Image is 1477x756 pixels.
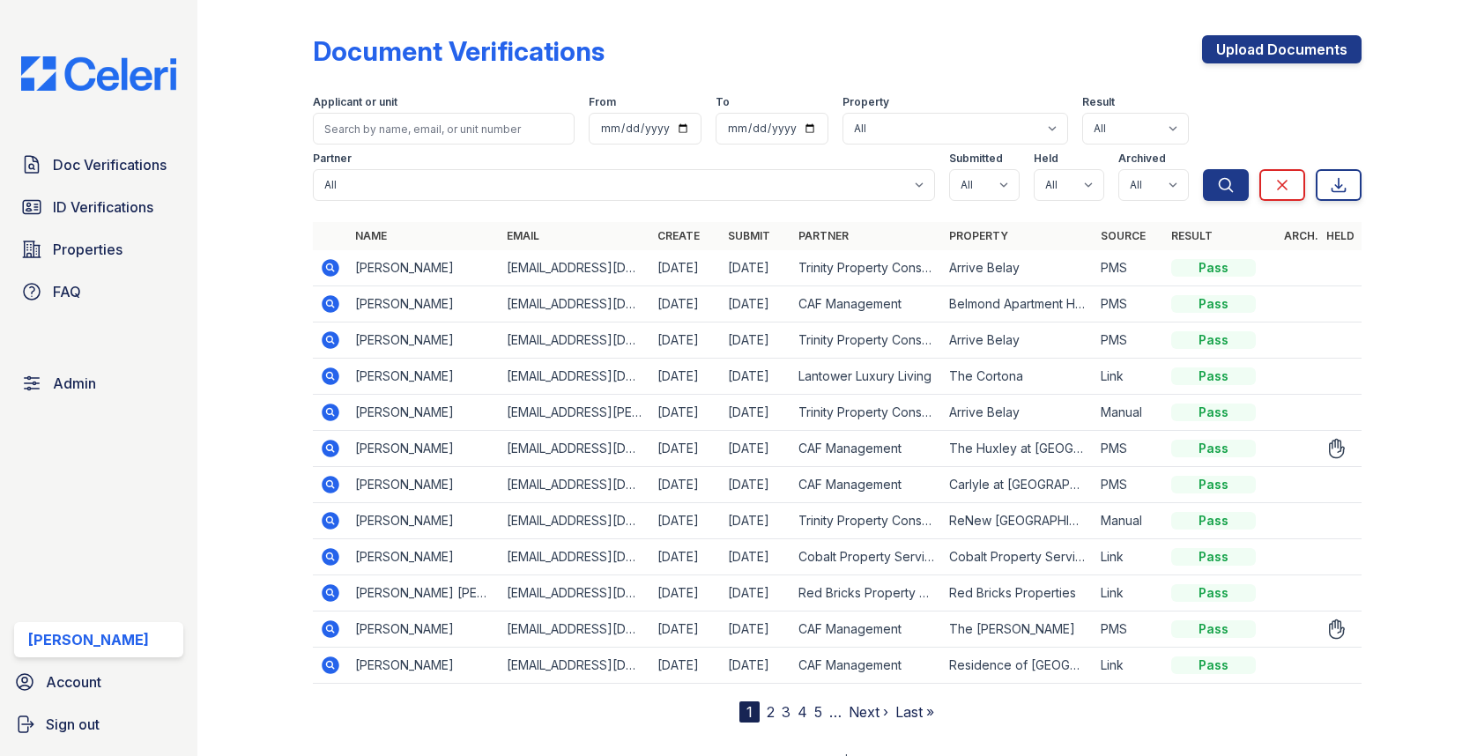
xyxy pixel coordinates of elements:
td: Lantower Luxury Living [791,359,942,395]
td: Trinity Property Consultants [791,395,942,431]
a: Properties [14,232,183,267]
div: 1 [739,701,760,723]
label: Held [1034,152,1058,166]
a: Sign out [7,707,190,742]
td: Cobalt Property Services [791,539,942,575]
td: Belmond Apartment Homes [942,286,1093,322]
td: Trinity Property Consultants [791,322,942,359]
td: PMS [1094,322,1164,359]
td: [DATE] [650,539,721,575]
td: [PERSON_NAME] [348,359,499,395]
td: [EMAIL_ADDRESS][DOMAIN_NAME] [500,250,650,286]
div: Pass [1171,259,1256,277]
label: From [589,95,616,109]
a: Submit [728,229,770,242]
td: The Huxley at [GEOGRAPHIC_DATA] [942,431,1093,467]
td: CAF Management [791,286,942,322]
td: [DATE] [650,322,721,359]
td: Cobalt Property Services [942,539,1093,575]
td: Trinity Property Consultants [791,503,942,539]
label: Partner [313,152,352,166]
td: Carlyle at [GEOGRAPHIC_DATA] [942,467,1093,503]
td: [DATE] [650,575,721,611]
a: Create [657,229,700,242]
td: Link [1094,575,1164,611]
td: [PERSON_NAME] [348,395,499,431]
td: [EMAIL_ADDRESS][DOMAIN_NAME] [500,503,650,539]
td: [DATE] [721,322,791,359]
div: Pass [1171,548,1256,566]
label: Result [1082,95,1115,109]
td: CAF Management [791,611,942,648]
td: [EMAIL_ADDRESS][DOMAIN_NAME] [500,575,650,611]
a: Doc Verifications [14,147,183,182]
a: Property [949,229,1008,242]
td: [DATE] [721,359,791,395]
td: CAF Management [791,648,942,684]
td: [DATE] [650,648,721,684]
a: Email [507,229,539,242]
a: Name [355,229,387,242]
td: [PERSON_NAME] [348,539,499,575]
td: Red Bricks Property Management [791,575,942,611]
a: Next › [849,703,888,721]
td: [EMAIL_ADDRESS][PERSON_NAME][DOMAIN_NAME] [500,395,650,431]
td: The [PERSON_NAME] [942,611,1093,648]
a: Partner [798,229,849,242]
td: [PERSON_NAME] [348,467,499,503]
a: Upload Documents [1202,35,1362,63]
td: CAF Management [791,431,942,467]
td: Arrive Belay [942,395,1093,431]
a: Last » [895,703,934,721]
span: FAQ [53,281,81,302]
div: Pass [1171,620,1256,638]
a: ID Verifications [14,189,183,225]
a: Admin [14,366,183,401]
td: [DATE] [650,467,721,503]
td: [DATE] [721,286,791,322]
td: [PERSON_NAME] [348,648,499,684]
td: [PERSON_NAME] [348,286,499,322]
td: [DATE] [650,359,721,395]
td: Arrive Belay [942,322,1093,359]
div: Pass [1171,476,1256,493]
td: [DATE] [650,250,721,286]
span: Sign out [46,714,100,735]
div: Pass [1171,331,1256,349]
td: [PERSON_NAME] [348,322,499,359]
div: Pass [1171,512,1256,530]
td: [DATE] [650,611,721,648]
td: [PERSON_NAME] [348,431,499,467]
td: [PERSON_NAME] [348,611,499,648]
div: Document Verifications [313,35,605,67]
td: [DATE] [650,286,721,322]
td: PMS [1094,250,1164,286]
td: Residence of [GEOGRAPHIC_DATA] [942,648,1093,684]
label: Submitted [949,152,1003,166]
label: Archived [1118,152,1166,166]
td: Manual [1094,503,1164,539]
span: Admin [53,373,96,394]
td: [EMAIL_ADDRESS][DOMAIN_NAME] [500,539,650,575]
td: [PERSON_NAME] [PERSON_NAME] [348,575,499,611]
td: [DATE] [650,431,721,467]
td: [DATE] [721,575,791,611]
td: [DATE] [650,503,721,539]
span: … [829,701,842,723]
div: Pass [1171,295,1256,313]
td: [DATE] [721,467,791,503]
span: Properties [53,239,122,260]
td: PMS [1094,467,1164,503]
input: Search by name, email, or unit number [313,113,575,145]
td: [EMAIL_ADDRESS][DOMAIN_NAME] [500,359,650,395]
a: Source [1101,229,1146,242]
td: ReNew [GEOGRAPHIC_DATA] [942,503,1093,539]
td: The Cortona [942,359,1093,395]
img: CE_Logo_Blue-a8612792a0a2168367f1c8372b55b34899dd931a85d93a1a3d3e32e68fde9ad4.png [7,56,190,91]
div: [PERSON_NAME] [28,629,149,650]
div: Pass [1171,404,1256,421]
td: Arrive Belay [942,250,1093,286]
td: [DATE] [721,648,791,684]
label: Property [842,95,889,109]
a: FAQ [14,274,183,309]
